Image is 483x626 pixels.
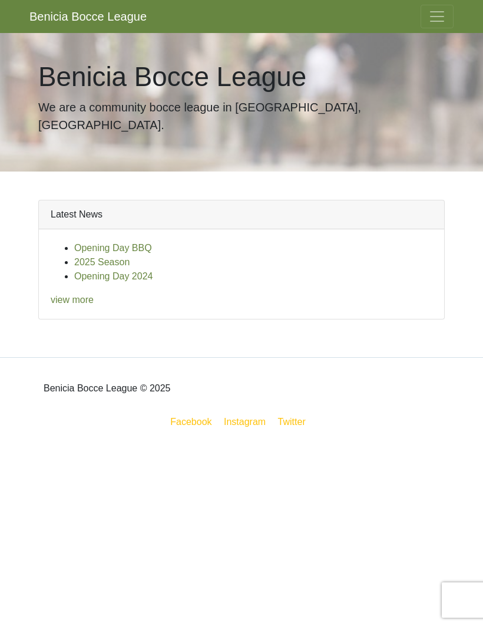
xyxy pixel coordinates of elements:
a: Benicia Bocce League [29,5,147,28]
a: 2025 Season [74,257,130,267]
h1: Benicia Bocce League [38,61,445,94]
a: Opening Day BBQ [74,243,152,253]
p: We are a community bocce league in [GEOGRAPHIC_DATA], [GEOGRAPHIC_DATA]. [38,98,445,134]
a: view more [51,295,94,305]
a: Opening Day 2024 [74,271,153,281]
div: Latest News [39,200,444,229]
div: Benicia Bocce League © 2025 [29,367,454,410]
button: Toggle navigation [421,5,454,28]
a: Instagram [221,414,268,429]
a: Facebook [168,414,214,429]
a: Twitter [276,414,315,429]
